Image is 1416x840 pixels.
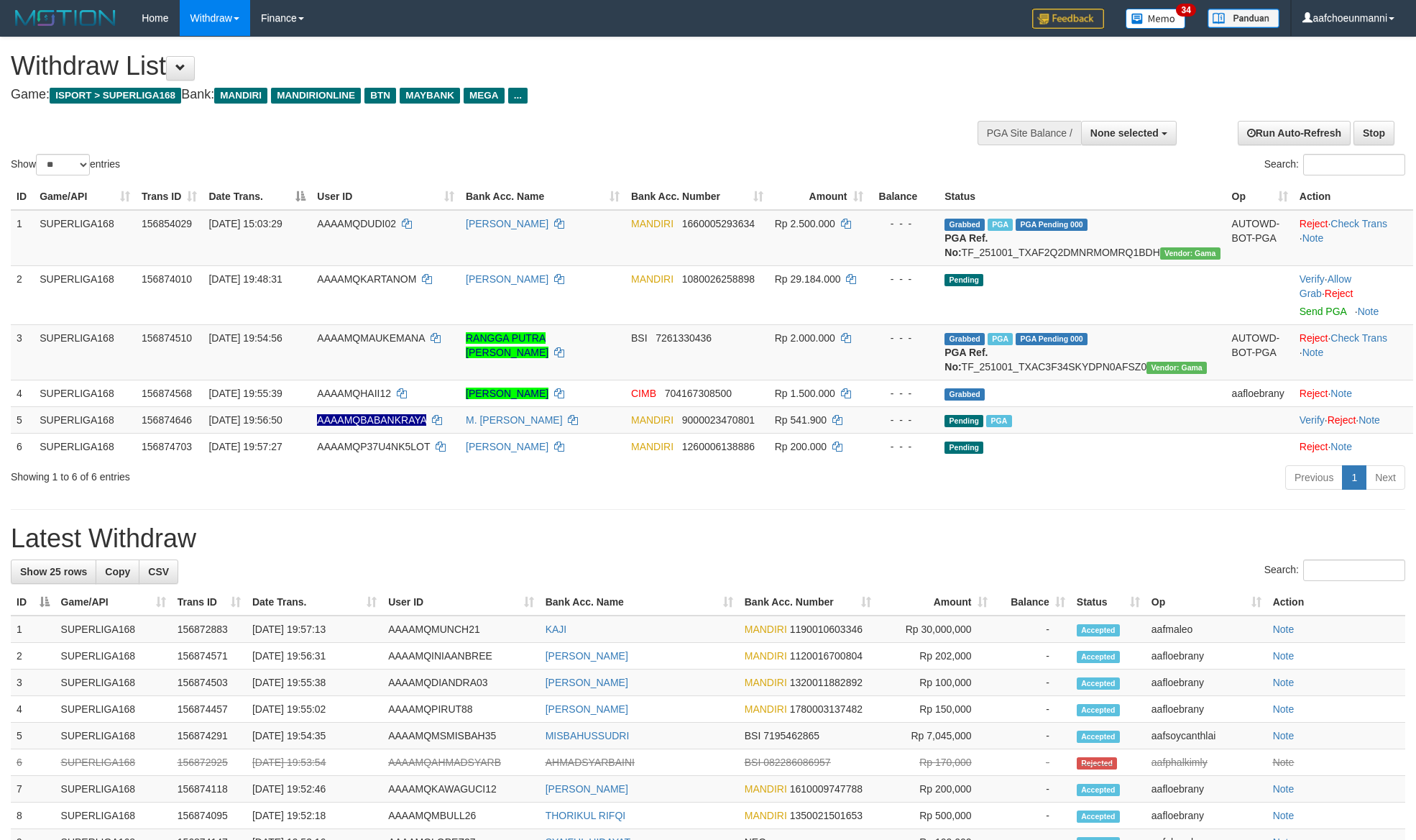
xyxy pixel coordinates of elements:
[790,810,863,821] span: Copy 1350021501653 to clipboard
[775,332,835,344] span: Rp 2.000.000
[1273,677,1295,688] a: Note
[682,273,755,285] span: Copy 1080026258898 to clipboard
[247,670,382,696] td: [DATE] 19:55:38
[546,730,630,741] a: MISBAHUSSUDRI
[1146,643,1267,670] td: aafloebrany
[11,776,55,803] td: 7
[203,183,311,210] th: Date Trans.: activate to sort column descending
[382,776,540,803] td: AAAAMQKAWAGUCI12
[978,121,1081,145] div: PGA Site Balance /
[317,332,424,344] span: AAAAMQMAUKEMANA
[172,616,247,643] td: 156872883
[1077,757,1117,770] span: Rejected
[1176,4,1195,17] span: 34
[1300,414,1325,426] a: Verify
[11,406,34,433] td: 5
[1273,730,1295,741] a: Note
[993,803,1071,829] td: -
[1126,9,1186,29] img: Button%20Memo.svg
[55,749,172,776] td: SUPERLIGA168
[1302,347,1324,358] a: Note
[1300,218,1328,229] a: Reject
[546,677,628,688] a: [PERSON_NAME]
[55,723,172,749] td: SUPERLIGA168
[11,464,579,484] div: Showing 1 to 6 of 6 entries
[55,589,172,616] th: Game/API: activate to sort column ascending
[1090,127,1159,139] span: None selected
[1300,273,1325,285] a: Verify
[1273,810,1295,821] a: Note
[763,757,830,768] span: Copy 082286086957 to clipboard
[546,703,628,715] a: [PERSON_NAME]
[1294,433,1413,460] td: ·
[271,88,361,104] span: MANDIRIONLINE
[1146,362,1207,374] span: Vendor URL: https://trx31.1velocity.biz
[247,696,382,723] td: [DATE] 19:55:02
[11,52,929,81] h1: Withdraw List
[466,332,548,358] a: RANGGA PUTRA [PERSON_NAME]
[1146,749,1267,776] td: aafphalkimly
[993,670,1071,696] td: -
[34,380,136,406] td: SUPERLIGA168
[631,441,673,452] span: MANDIRI
[944,415,983,427] span: Pending
[1273,650,1295,662] a: Note
[1273,783,1295,795] a: Note
[745,703,787,715] span: MANDIRI
[311,183,460,210] th: User ID: activate to sort column ascending
[546,757,635,768] a: AHMADSYARBAINI
[1032,9,1104,29] img: Feedback.jpg
[1077,784,1120,796] span: Accepted
[790,677,863,688] span: Copy 1320011882892 to clipboard
[1226,324,1294,380] td: AUTOWD-BOT-PGA
[875,439,934,454] div: - - -
[745,757,761,768] span: BSI
[546,810,626,821] a: THORIKUL RIFQI
[682,441,755,452] span: Copy 1260006138886 to clipboard
[790,650,863,662] span: Copy 1120016700804 to clipboard
[631,332,648,344] span: BSI
[1328,414,1356,426] a: Reject
[993,776,1071,803] td: -
[142,414,192,426] span: 156874646
[944,274,983,286] span: Pending
[466,388,548,399] a: [PERSON_NAME]
[745,730,761,741] span: BSI
[875,386,934,401] div: - - -
[993,723,1071,749] td: -
[11,154,120,175] label: Show entries
[247,803,382,829] td: [DATE] 19:52:18
[1077,624,1120,636] span: Accepted
[247,643,382,670] td: [DATE] 19:56:31
[208,273,282,285] span: [DATE] 19:48:31
[11,433,34,460] td: 6
[939,210,1226,266] td: TF_251001_TXAF2Q2DMNRMOMRQ1BDH
[986,415,1011,427] span: Marked by aafsoycanthlai
[317,414,426,426] span: Nama rekening ada tanda titik/strip, harap diedit
[382,670,540,696] td: AAAAMQDIANDRA03
[546,783,628,795] a: [PERSON_NAME]
[745,677,787,688] span: MANDIRI
[546,624,567,635] a: KAJI
[993,643,1071,670] td: -
[172,723,247,749] td: 156874291
[944,219,985,231] span: Grabbed
[1077,731,1120,743] span: Accepted
[769,183,869,210] th: Amount: activate to sort column ascending
[939,324,1226,380] td: TF_251001_TXAC3F34SKYDPN0AFSZ0
[775,388,835,399] span: Rp 1.500.000
[1238,121,1351,145] a: Run Auto-Refresh
[1303,560,1405,581] input: Search:
[55,616,172,643] td: SUPERLIGA168
[247,589,382,616] th: Date Trans.: activate to sort column ascending
[1273,757,1295,768] a: Note
[631,273,673,285] span: MANDIRI
[11,723,55,749] td: 5
[11,803,55,829] td: 8
[775,273,841,285] span: Rp 29.184.000
[775,414,827,426] span: Rp 541.900
[247,616,382,643] td: [DATE] 19:57:13
[55,670,172,696] td: SUPERLIGA168
[988,219,1013,231] span: Marked by aafsoycanthlai
[1226,183,1294,210] th: Op: activate to sort column ascending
